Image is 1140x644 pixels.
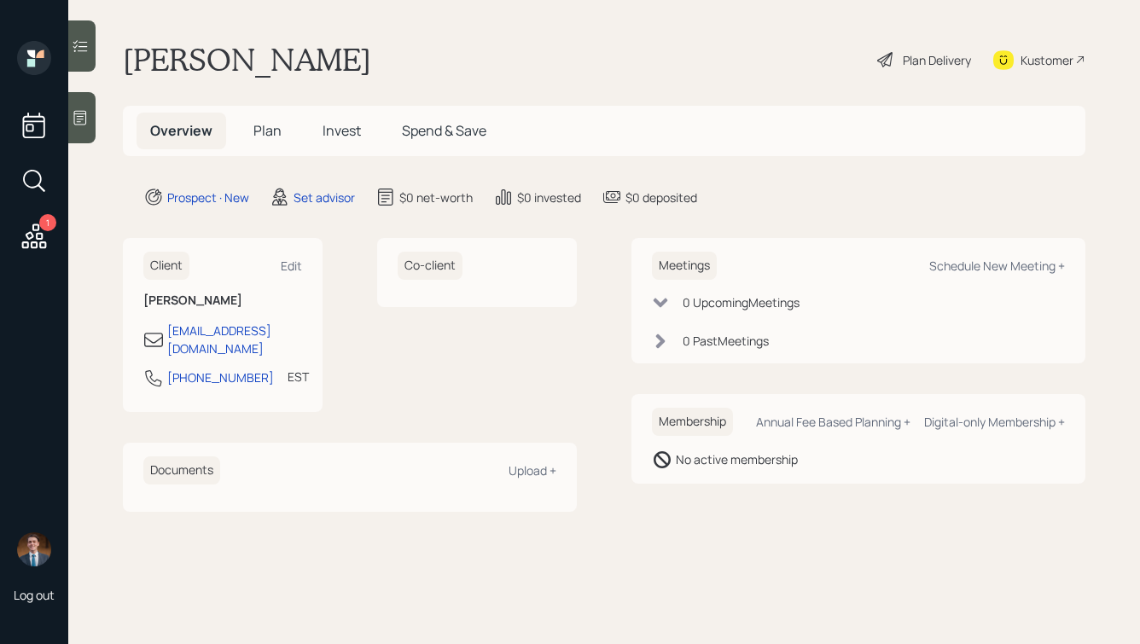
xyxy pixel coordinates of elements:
[167,322,302,357] div: [EMAIL_ADDRESS][DOMAIN_NAME]
[402,121,486,140] span: Spend & Save
[399,189,473,206] div: $0 net-worth
[167,368,274,386] div: [PHONE_NUMBER]
[683,293,800,311] div: 0 Upcoming Meeting s
[924,414,1065,430] div: Digital-only Membership +
[143,456,220,484] h6: Documents
[652,252,717,280] h6: Meetings
[398,252,462,280] h6: Co-client
[167,189,249,206] div: Prospect · New
[294,189,355,206] div: Set advisor
[323,121,361,140] span: Invest
[903,51,971,69] div: Plan Delivery
[676,450,798,468] div: No active membership
[1021,51,1073,69] div: Kustomer
[652,408,733,436] h6: Membership
[39,214,56,231] div: 1
[143,252,189,280] h6: Client
[17,532,51,566] img: hunter_neumayer.jpg
[517,189,581,206] div: $0 invested
[150,121,212,140] span: Overview
[14,587,55,603] div: Log out
[253,121,282,140] span: Plan
[683,332,769,350] div: 0 Past Meeting s
[625,189,697,206] div: $0 deposited
[509,462,556,479] div: Upload +
[143,293,302,308] h6: [PERSON_NAME]
[756,414,910,430] div: Annual Fee Based Planning +
[929,258,1065,274] div: Schedule New Meeting +
[123,41,371,78] h1: [PERSON_NAME]
[281,258,302,274] div: Edit
[288,368,309,386] div: EST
